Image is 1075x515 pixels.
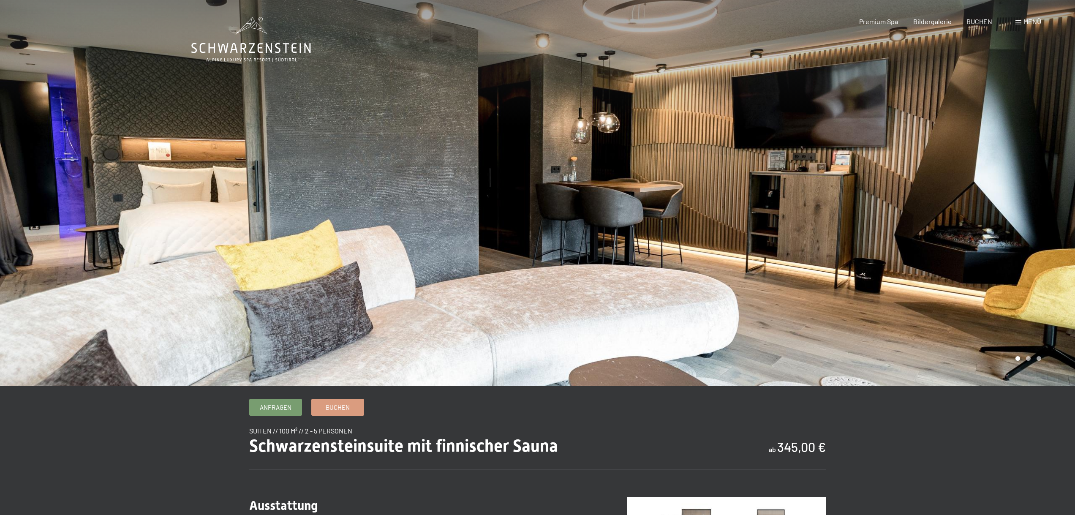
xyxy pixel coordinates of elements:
span: Ausstattung [249,498,318,513]
span: Anfragen [260,403,291,412]
b: 345,00 € [777,439,826,455]
span: Menü [1023,17,1041,25]
a: BUCHEN [966,17,992,25]
a: Premium Spa [859,17,898,25]
span: Suiten // 100 m² // 2 - 5 Personen [249,427,352,435]
span: ab [769,445,776,453]
a: Buchen [312,399,364,415]
span: Schwarzensteinsuite mit finnischer Sauna [249,436,558,456]
a: Anfragen [250,399,302,415]
a: Bildergalerie [913,17,952,25]
span: Buchen [326,403,350,412]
